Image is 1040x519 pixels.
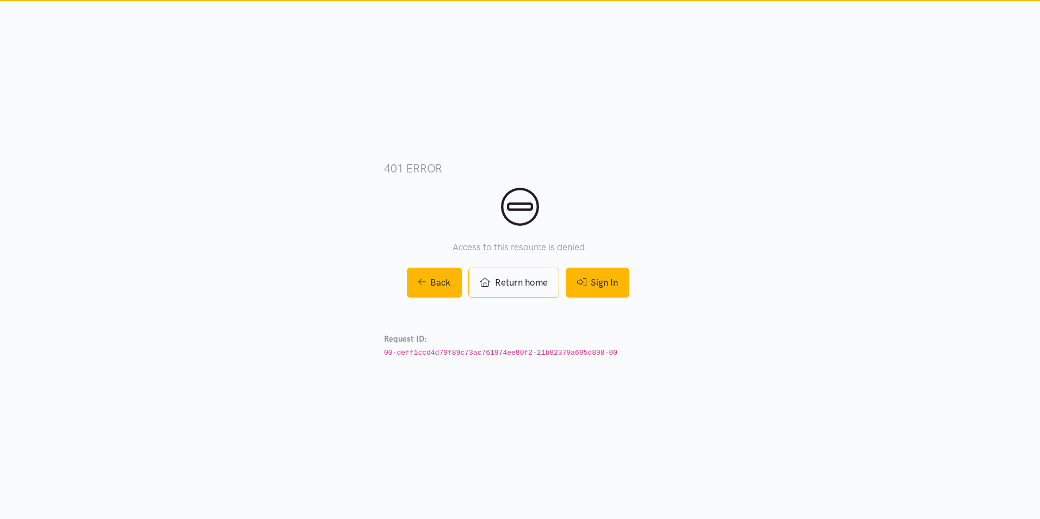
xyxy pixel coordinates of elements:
a: Return home [468,268,559,298]
h3: 401 error [384,160,656,176]
a: Back [407,268,462,298]
code: 00-deff1ccd4d79f89c73ac761974ee80f2-21b82379a695d898-00 [384,349,617,357]
a: Sign In [566,268,629,298]
strong: Request ID: [384,334,427,344]
p: Access to this resource is denied. [384,240,656,255]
